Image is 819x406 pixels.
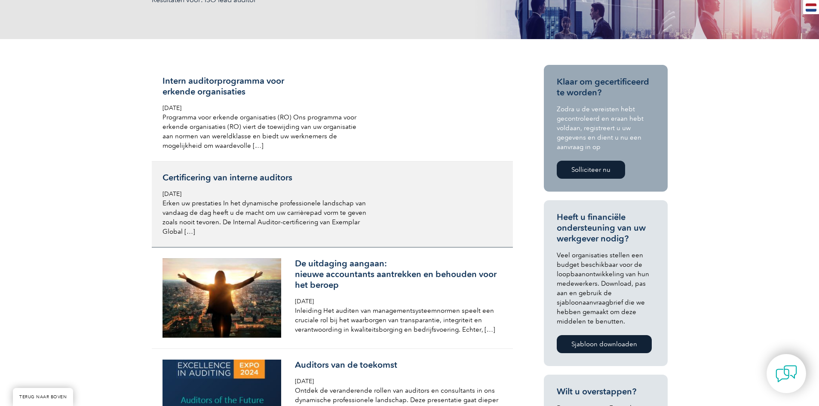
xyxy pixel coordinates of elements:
font: De uitdaging aangaan: [295,258,387,269]
img: 960x0-300x201.jpg [163,258,282,338]
img: nl [806,3,816,12]
a: Sjabloon downloaden [557,335,652,353]
font: Auditors van de toekomst [295,360,397,370]
font: erkende organisaties [163,86,245,97]
a: Solliciteer nu [557,161,625,179]
font: [DATE] [163,104,181,112]
a: De uitdaging aangaan:nieuwe accountants aantrekken en behouden voor het beroep [DATE] Inleiding H... [152,247,513,349]
font: Solliciteer nu [571,166,610,174]
font: Erken uw prestaties In het dynamische professionele landschap van vandaag de dag heeft u de macht... [163,199,366,235]
a: Intern auditorprogramma voorerkende organisaties [DATE] Programma voor erkende organisaties (RO) ... [152,65,513,162]
font: [DATE] [295,298,314,305]
font: Sjabloon downloaden [571,340,637,348]
font: [DATE] [163,190,181,198]
a: TERUG NAAR BOVEN [13,388,73,406]
font: Veel organisaties stellen een budget beschikbaar voor de loopbaanontwikkeling van hun medewerkers... [557,251,649,325]
font: Heeft u financiële ondersteuning van uw werkgever nodig? [557,212,646,244]
font: [DATE] [295,378,314,385]
font: nieuwe accountants aantrekken en behouden voor het beroep [295,269,497,290]
img: contact-chat.png [776,363,797,385]
a: Certificering van interne auditors [DATE] Erken uw prestaties In het dynamische professionele lan... [152,162,513,247]
font: TERUG NAAR BOVEN [19,394,67,400]
font: Programma voor erkende organisaties (RO) Ons programma voor erkende organisaties (RO) viert de to... [163,113,356,150]
font: Certificering van interne auditors [163,172,292,183]
font: Wilt u overstappen? [557,386,636,397]
font: Klaar om gecertificeerd te worden? [557,76,649,98]
font: Intern auditorprogramma voor [163,76,284,86]
font: Inleiding Het auditen van managementsysteemnormen speelt een cruciale rol bij het waarborgen van ... [295,307,495,333]
font: Zodra u de vereisten hebt gecontroleerd en eraan hebt voldaan, registreert u uw gegevens en dient... [557,105,644,151]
